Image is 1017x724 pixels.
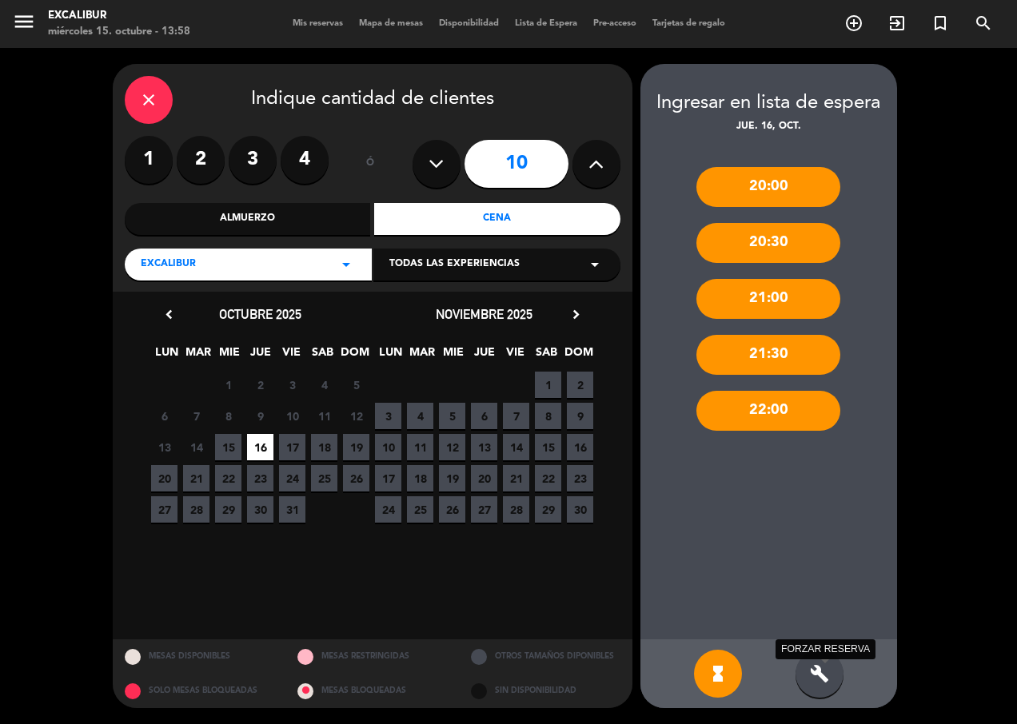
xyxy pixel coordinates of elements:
span: 20 [151,465,177,491]
span: 28 [503,496,529,523]
span: 16 [247,434,273,460]
div: 21:30 [696,335,840,375]
span: Mapa de mesas [351,19,431,28]
span: 8 [215,403,241,429]
div: SOLO MESAS BLOQUEADAS [113,674,286,708]
span: Tarjetas de regalo [644,19,733,28]
span: 10 [279,403,305,429]
i: arrow_drop_down [585,255,604,274]
span: 11 [407,434,433,460]
span: 1 [215,372,241,398]
span: 11 [311,403,337,429]
span: SAB [533,343,560,369]
span: 7 [183,403,209,429]
span: 31 [279,496,305,523]
label: 1 [125,136,173,184]
span: 5 [343,372,369,398]
span: 27 [471,496,497,523]
span: 17 [279,434,305,460]
span: 3 [279,372,305,398]
span: DOM [341,343,367,369]
button: menu [12,10,36,39]
label: 4 [281,136,329,184]
span: Pre-acceso [585,19,644,28]
span: 1 [535,372,561,398]
span: 8 [535,403,561,429]
div: Indique cantidad de clientes [125,76,620,124]
span: 15 [215,434,241,460]
i: close [139,90,158,109]
i: chevron_left [161,306,177,323]
i: search [974,14,993,33]
span: 12 [343,403,369,429]
span: LUN [154,343,180,369]
span: Todas las experiencias [389,257,520,272]
label: 2 [177,136,225,184]
i: menu [12,10,36,34]
div: MESAS RESTRINGIDAS [285,639,459,674]
span: 26 [343,465,369,491]
span: 20 [471,465,497,491]
span: 2 [567,372,593,398]
span: 23 [567,465,593,491]
span: 10 [375,434,401,460]
span: 29 [535,496,561,523]
span: 21 [503,465,529,491]
span: LUN [377,343,404,369]
span: 26 [439,496,465,523]
div: Almuerzo [125,203,371,235]
span: 14 [503,434,529,460]
i: build [810,664,829,683]
span: octubre 2025 [219,306,301,322]
i: arrow_drop_down [337,255,356,274]
span: VIE [278,343,305,369]
span: 15 [535,434,561,460]
span: 23 [247,465,273,491]
span: 19 [343,434,369,460]
span: JUE [247,343,273,369]
span: MIE [216,343,242,369]
div: Ingresar en lista de espera [640,88,897,119]
span: 25 [311,465,337,491]
span: 24 [375,496,401,523]
span: 19 [439,465,465,491]
span: 7 [503,403,529,429]
span: 9 [567,403,593,429]
div: 20:30 [696,223,840,263]
div: MESAS DISPONIBLES [113,639,286,674]
i: add_circle_outline [844,14,863,33]
span: 25 [407,496,433,523]
span: 13 [151,434,177,460]
span: 30 [567,496,593,523]
span: 4 [311,372,337,398]
span: 21 [183,465,209,491]
div: jue. 16, oct. [640,119,897,135]
label: 3 [229,136,277,184]
i: hourglass_full [708,664,728,683]
i: chevron_right [568,306,584,323]
span: 30 [247,496,273,523]
span: 12 [439,434,465,460]
span: 14 [183,434,209,460]
div: ó [345,136,397,192]
span: 2 [247,372,273,398]
div: MESAS BLOQUEADAS [285,674,459,708]
span: 4 [407,403,433,429]
span: 17 [375,465,401,491]
div: 22:00 [696,391,840,431]
div: Excalibur [48,8,190,24]
div: OTROS TAMAÑOS DIPONIBLES [459,639,632,674]
span: 28 [183,496,209,523]
span: 13 [471,434,497,460]
span: 29 [215,496,241,523]
span: Lista de Espera [507,19,585,28]
div: miércoles 15. octubre - 13:58 [48,24,190,40]
div: FORZAR RESERVA [776,639,875,659]
i: turned_in_not [931,14,950,33]
span: 3 [375,403,401,429]
span: 5 [439,403,465,429]
span: 6 [471,403,497,429]
div: Cena [374,203,620,235]
span: 9 [247,403,273,429]
span: 22 [535,465,561,491]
